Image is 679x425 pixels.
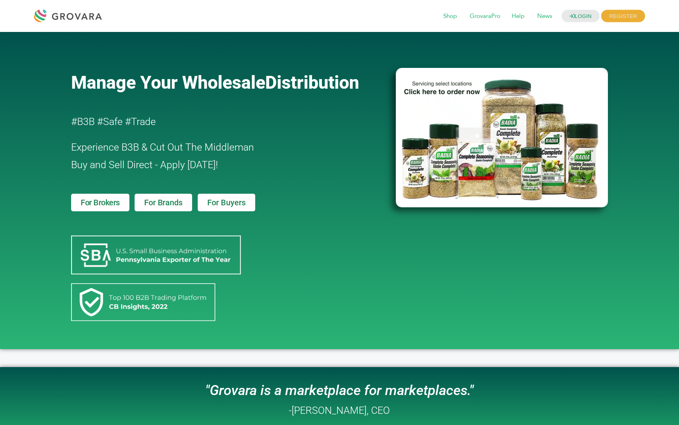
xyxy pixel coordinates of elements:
[71,159,218,171] span: Buy and Sell Direct - Apply [DATE]!
[81,199,120,207] span: For Brokers
[563,10,602,22] a: LOGIN
[466,9,508,24] span: GrovaraPro
[198,194,255,211] a: For Buyers
[466,12,508,21] a: GrovaraPro
[71,113,350,131] h2: #B3B #Safe #Trade
[533,9,559,24] span: News
[71,141,254,153] span: Experience B3B & Cut Out The Middleman
[604,10,645,22] span: REGISTER
[207,199,246,207] span: For Buyers
[439,12,464,21] a: Shop
[205,382,474,399] i: "Grovara is a marketplace for marketplaces."
[135,194,192,211] a: For Brands
[71,72,383,93] a: Manage Your WholesaleDistribution
[265,72,359,93] span: Distribution
[71,194,129,211] a: For Brokers
[289,405,390,415] h2: -[PERSON_NAME], CEO
[71,72,265,93] span: Manage Your Wholesale
[439,9,464,24] span: Shop
[533,12,559,21] a: News
[508,9,532,24] span: Help
[144,199,182,207] span: For Brands
[508,12,532,21] a: Help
